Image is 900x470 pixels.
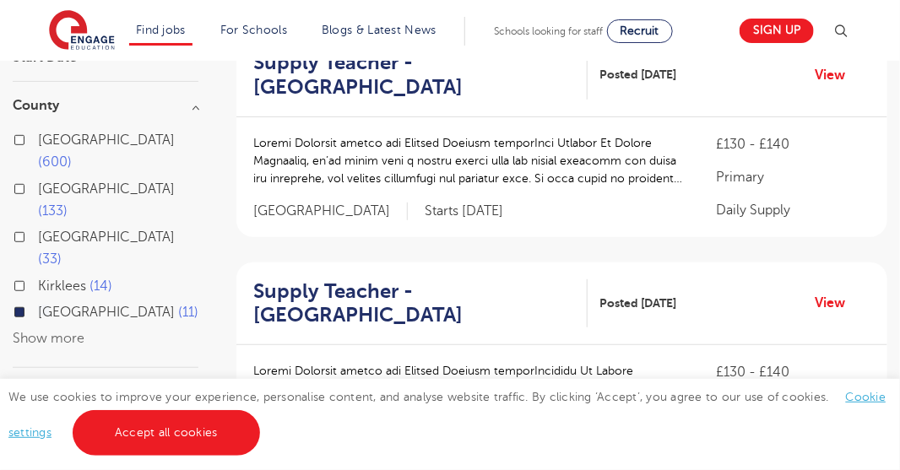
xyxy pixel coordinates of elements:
[38,278,86,294] span: Kirklees
[621,24,659,37] span: Recruit
[136,24,186,36] a: Find jobs
[425,203,503,220] p: Starts [DATE]
[13,331,84,346] button: Show more
[38,132,175,148] span: [GEOGRAPHIC_DATA]
[253,279,588,328] a: Supply Teacher - [GEOGRAPHIC_DATA]
[815,64,858,86] a: View
[38,305,49,316] input: [GEOGRAPHIC_DATA] 11
[600,66,677,84] span: Posted [DATE]
[253,279,574,328] h2: Supply Teacher - [GEOGRAPHIC_DATA]
[38,305,175,320] span: [GEOGRAPHIC_DATA]
[38,154,72,170] span: 600
[253,203,408,220] span: [GEOGRAPHIC_DATA]
[253,51,574,100] h2: Supply Teacher - [GEOGRAPHIC_DATA]
[38,132,49,143] input: [GEOGRAPHIC_DATA] 600
[815,292,858,314] a: View
[716,200,870,220] p: Daily Supply
[13,99,198,112] h3: County
[607,19,673,43] a: Recruit
[716,134,870,154] p: £130 - £140
[322,24,436,36] a: Blogs & Latest News
[49,10,115,52] img: Engage Education
[178,305,198,320] span: 11
[220,24,287,36] a: For Schools
[8,391,886,439] span: We use cookies to improve your experience, personalise content, and analyse website traffic. By c...
[716,167,870,187] p: Primary
[253,51,588,100] a: Supply Teacher - [GEOGRAPHIC_DATA]
[38,251,62,267] span: 33
[716,362,870,382] p: £130 - £140
[13,51,198,64] h3: Start Date
[38,203,68,219] span: 133
[38,181,175,197] span: [GEOGRAPHIC_DATA]
[495,25,604,37] span: Schools looking for staff
[89,278,112,294] span: 14
[73,410,260,456] a: Accept all cookies
[253,134,682,187] p: Loremi Dolorsit ametco adi Elitsed Doeiusm temporInci Utlabor Et Dolore Magnaaliq, en’ad minim ve...
[253,362,682,415] p: Loremi Dolorsit ametco adi Elitsed Doeiusm temporIncididu Ut Labore Etdolorem, al’en admin veni q...
[740,19,814,43] a: Sign up
[600,294,677,312] span: Posted [DATE]
[38,278,49,289] input: Kirklees 14
[38,181,49,192] input: [GEOGRAPHIC_DATA] 133
[38,230,49,240] input: [GEOGRAPHIC_DATA] 33
[38,230,175,245] span: [GEOGRAPHIC_DATA]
